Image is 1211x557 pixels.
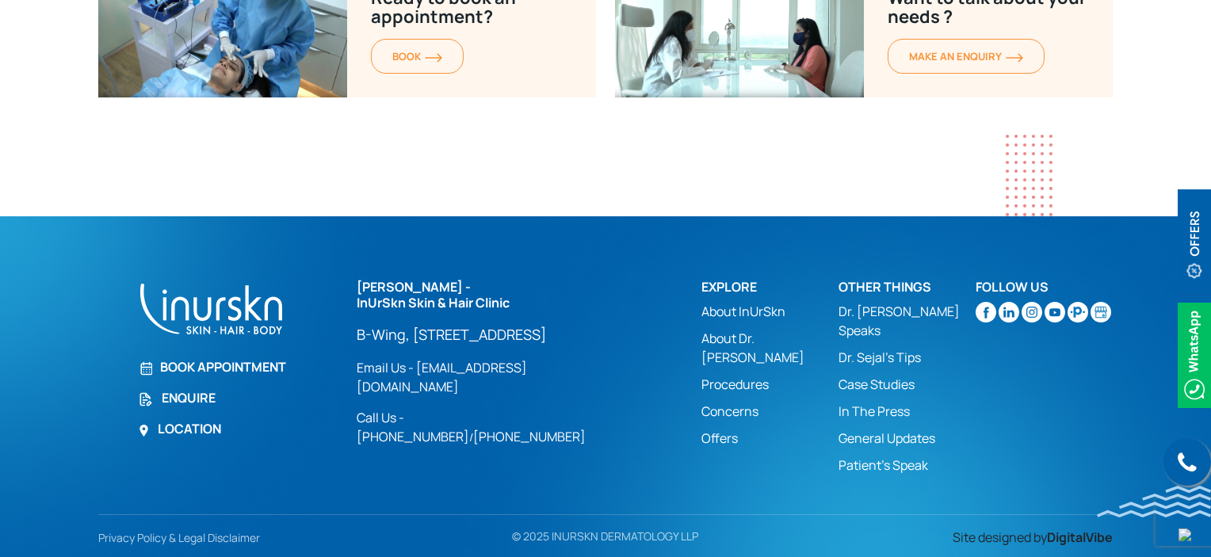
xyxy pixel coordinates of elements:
[357,280,619,310] h2: [PERSON_NAME] - InUrSkn Skin & Hair Clinic
[701,375,839,394] a: Procedures
[473,428,586,445] a: [PHONE_NUMBER]
[443,528,769,544] div: © 2025 INURSKN DERMATOLOGY LLP
[839,302,976,340] a: Dr. [PERSON_NAME] Speaks
[777,528,1122,547] div: Site designed by
[392,49,442,63] span: BOOK
[909,49,1023,63] span: MAKE AN enquiry
[357,325,619,344] a: B-Wing, [STREET_ADDRESS]
[425,53,442,63] img: orange-arrow
[357,409,469,445] a: Call Us - [PHONE_NUMBER]
[1179,528,1191,541] img: up-blue-arrow.svg
[1091,302,1111,322] img: Skin-and-Hair-Clinic
[138,280,285,338] img: inurskn-footer-logo
[1047,528,1113,546] span: DigitalVibe
[138,391,154,407] img: Enquire
[1045,302,1065,322] img: youtube
[839,375,976,394] a: Case Studies
[357,280,682,445] div: /
[138,419,338,438] a: Location
[138,361,152,376] img: Book Appointment
[888,39,1045,74] a: MAKE AN enquiryorange-arrow
[701,302,839,321] a: About InUrSkn
[701,329,839,367] a: About Dr. [PERSON_NAME]
[701,280,839,295] h2: Explore
[1097,486,1211,517] img: bluewave
[976,280,1113,295] h2: Follow Us
[1006,135,1052,216] img: dotes1
[839,402,976,421] a: In The Press
[999,302,1019,322] img: linkedin
[357,358,619,396] a: Email Us - [EMAIL_ADDRESS][DOMAIN_NAME]
[1006,53,1023,63] img: orange-arrow
[701,402,839,421] a: Concerns
[839,348,976,367] a: Dr. Sejal's Tips
[701,429,839,448] a: Offers
[839,456,976,475] a: Patient’s Speak
[839,280,976,295] h2: Other Things
[138,425,150,437] img: Location
[1022,302,1042,322] img: instagram
[1068,302,1088,322] img: sejal-saheta-dermatologist
[371,39,464,74] a: BOOKorange-arrow
[839,429,976,448] a: General Updates
[138,357,338,376] a: Book Appointment
[1178,345,1211,362] a: Whatsappicon
[1178,303,1211,408] img: Whatsappicon
[138,388,338,407] a: Enquire
[98,530,268,545] a: Privacy Policy & Legal Disclaimer
[1178,189,1211,295] img: offerBt
[976,302,996,322] img: facebook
